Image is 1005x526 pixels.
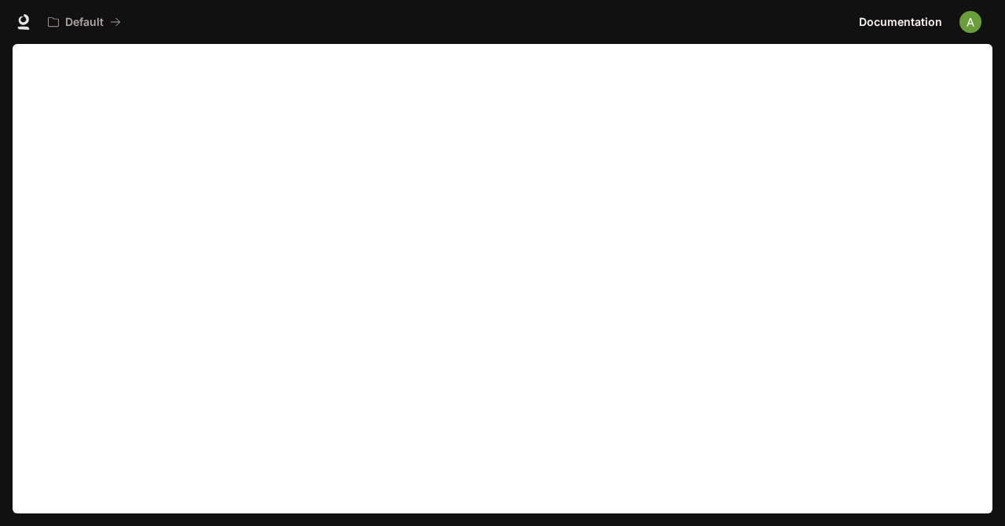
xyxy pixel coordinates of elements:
img: User avatar [959,11,981,33]
button: All workspaces [41,6,128,38]
p: Default [65,16,104,29]
a: Documentation [853,6,948,38]
iframe: Documentation [13,44,992,526]
button: User avatar [955,6,986,38]
span: Documentation [859,13,942,32]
